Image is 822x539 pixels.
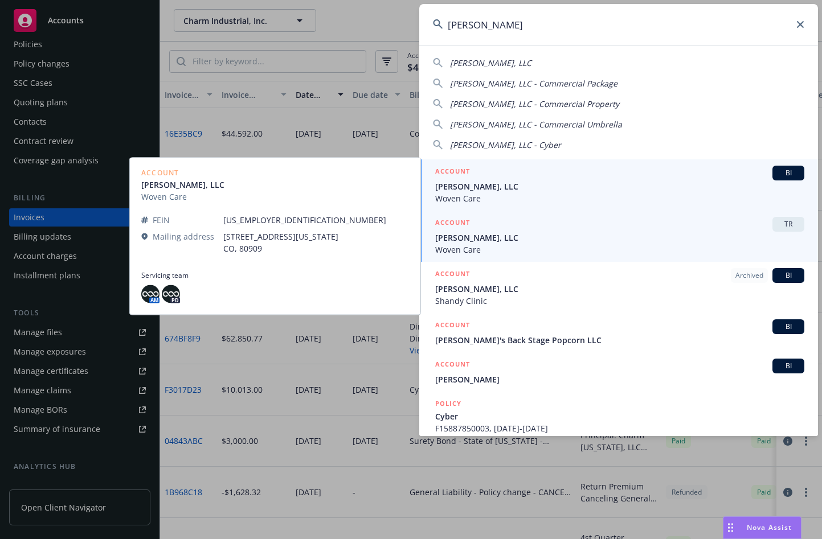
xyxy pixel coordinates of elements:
[419,392,818,441] a: POLICYCyberF15887850003, [DATE]-[DATE]
[450,139,561,150] span: [PERSON_NAME], LLC - Cyber
[435,295,804,307] span: Shandy Clinic
[419,313,818,352] a: ACCOUNTBI[PERSON_NAME]'s Back Stage Popcorn LLC
[435,244,804,256] span: Woven Care
[435,283,804,295] span: [PERSON_NAME], LLC
[450,98,619,109] span: [PERSON_NAME], LLC - Commercial Property
[747,522,792,532] span: Nova Assist
[450,57,531,68] span: [PERSON_NAME], LLC
[435,192,804,204] span: Woven Care
[435,422,804,434] span: F15887850003, [DATE]-[DATE]
[723,517,738,538] div: Drag to move
[435,166,470,179] h5: ACCOUNT
[450,78,617,89] span: [PERSON_NAME], LLC - Commercial Package
[450,119,622,130] span: [PERSON_NAME], LLC - Commercial Umbrella
[419,352,818,392] a: ACCOUNTBI[PERSON_NAME]
[419,159,818,211] a: ACCOUNTBI[PERSON_NAME], LLCWoven Care
[435,373,804,385] span: [PERSON_NAME]
[435,334,804,346] span: [PERSON_NAME]'s Back Stage Popcorn LLC
[435,398,461,409] h5: POLICY
[777,168,800,178] span: BI
[435,410,804,422] span: Cyber
[435,232,804,244] span: [PERSON_NAME], LLC
[777,322,800,332] span: BI
[419,211,818,262] a: ACCOUNTTR[PERSON_NAME], LLCWoven Care
[435,359,470,372] h5: ACCOUNT
[435,319,470,333] h5: ACCOUNT
[419,262,818,313] a: ACCOUNTArchivedBI[PERSON_NAME], LLCShandy Clinic
[777,361,800,371] span: BI
[435,268,470,282] h5: ACCOUNT
[777,219,800,229] span: TR
[723,516,801,539] button: Nova Assist
[419,4,818,45] input: Search...
[735,270,763,281] span: Archived
[435,217,470,231] h5: ACCOUNT
[435,180,804,192] span: [PERSON_NAME], LLC
[777,270,800,281] span: BI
